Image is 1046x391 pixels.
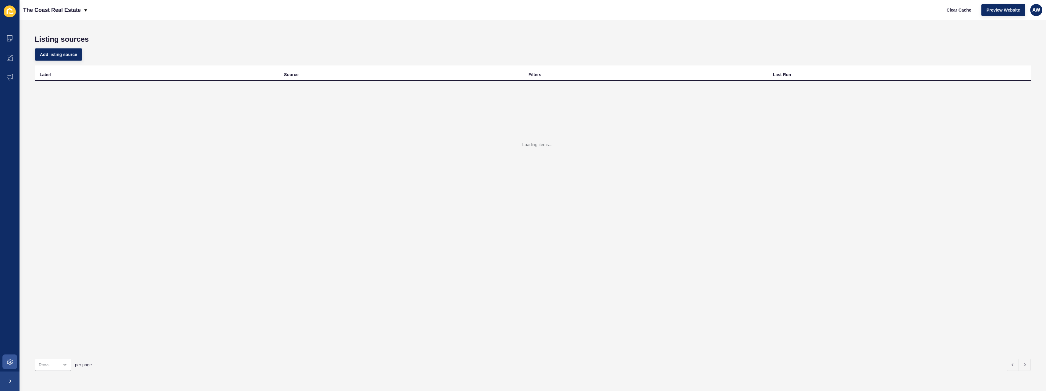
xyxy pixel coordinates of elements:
[35,359,71,371] div: open menu
[947,7,971,13] span: Clear Cache
[40,72,51,78] div: Label
[35,48,82,61] button: Add listing source
[35,35,1031,44] h1: Listing sources
[941,4,977,16] button: Clear Cache
[773,72,791,78] div: Last Run
[75,362,92,368] span: per page
[981,4,1025,16] button: Preview Website
[23,2,81,18] p: The Coast Real Estate
[987,7,1020,13] span: Preview Website
[40,51,77,58] span: Add listing source
[528,72,541,78] div: Filters
[1032,7,1040,13] span: AW
[284,72,298,78] div: Source
[522,142,553,148] div: Loading items...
